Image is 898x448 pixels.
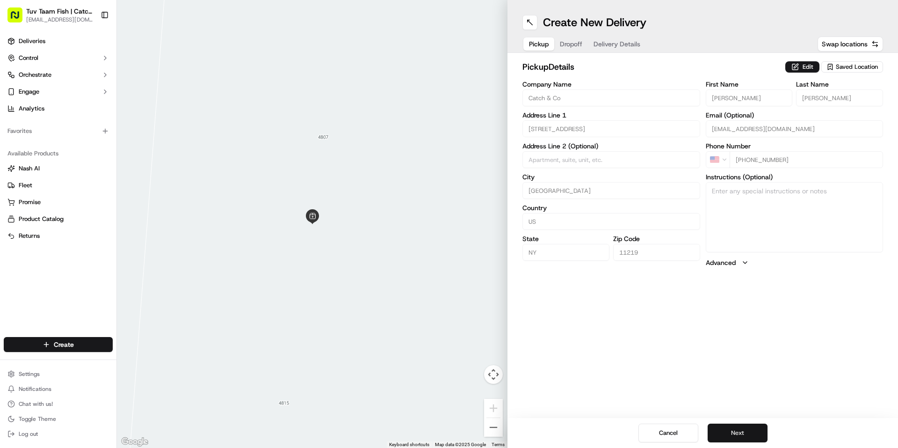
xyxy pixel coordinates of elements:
span: Notifications [19,385,51,393]
a: Analytics [4,101,113,116]
label: Country [522,205,700,211]
input: Enter first name [706,89,793,106]
span: Pylon [93,159,113,166]
label: Advanced [706,258,736,267]
h1: Create New Delivery [543,15,646,30]
label: Zip Code [613,235,700,242]
a: Product Catalog [7,215,109,223]
label: Last Name [796,81,883,88]
span: Pickup [529,39,549,49]
label: Email (Optional) [706,112,884,118]
span: Map data ©2025 Google [435,442,486,447]
input: Enter company name [522,89,700,106]
label: First Name [706,81,793,88]
button: Product Catalog [4,212,113,227]
span: Promise [19,198,41,206]
span: Control [19,54,38,62]
button: Edit [785,61,819,73]
label: Phone Number [706,143,884,149]
span: Swap locations [822,39,868,49]
img: 1736555255976-a54dd68f-1ca7-489b-9aae-adbdc363a1c4 [9,89,26,106]
button: Notifications [4,382,113,396]
input: Enter zip code [613,244,700,261]
button: Settings [4,367,113,381]
h2: pickup Details [522,60,780,73]
a: Promise [7,198,109,206]
input: Got a question? Start typing here... [24,60,168,70]
input: Enter city [522,182,700,199]
input: Apartment, suite, unit, etc. [522,151,700,168]
button: Create [4,337,113,352]
button: Cancel [638,424,698,442]
button: Toggle Theme [4,412,113,426]
label: Instructions (Optional) [706,174,884,180]
span: Chat with us! [19,400,53,408]
a: 📗Knowledge Base [6,132,75,149]
button: Advanced [706,258,884,267]
span: Engage [19,88,39,96]
input: Enter last name [796,89,883,106]
button: [EMAIL_ADDRESS][DOMAIN_NAME] [26,16,93,23]
a: 💻API Documentation [75,132,154,149]
label: Company Name [522,81,700,88]
button: Start new chat [159,92,170,103]
button: Engage [4,84,113,99]
p: Welcome 👋 [9,37,170,52]
a: Nash AI [7,164,109,173]
a: Fleet [7,181,109,190]
span: Product Catalog [19,215,64,223]
span: Create [54,340,74,349]
span: Fleet [19,181,32,190]
a: Open this area in Google Maps (opens a new window) [119,436,150,448]
a: Powered byPylon [66,158,113,166]
input: Enter email address [706,120,884,137]
img: Google [119,436,150,448]
input: Enter phone number [730,151,884,168]
span: Toggle Theme [19,415,56,423]
a: Returns [7,232,109,240]
input: Enter address [522,120,700,137]
div: 💻 [79,137,87,144]
label: City [522,174,700,180]
div: 📗 [9,137,17,144]
span: Dropoff [560,39,582,49]
button: Control [4,51,113,66]
button: Tuv Taam Fish | Catch & Co.[EMAIL_ADDRESS][DOMAIN_NAME] [4,4,97,26]
span: Knowledge Base [19,136,72,145]
label: Address Line 2 (Optional) [522,143,700,149]
button: Tuv Taam Fish | Catch & Co. [26,7,93,16]
span: Deliveries [19,37,45,45]
label: State [522,235,609,242]
button: Zoom out [484,418,503,437]
span: Saved Location [836,63,878,71]
span: Log out [19,430,38,438]
button: Nash AI [4,161,113,176]
span: Analytics [19,104,44,113]
span: Nash AI [19,164,40,173]
button: Map camera controls [484,365,503,384]
div: Favorites [4,124,113,139]
div: We're available if you need us! [32,99,118,106]
div: Start new chat [32,89,153,99]
img: Nash [9,9,28,28]
span: API Documentation [88,136,150,145]
input: Enter country [522,213,700,230]
input: Enter state [522,244,609,261]
button: Promise [4,195,113,210]
button: Swap locations [818,37,883,51]
div: Available Products [4,146,113,161]
span: Returns [19,232,40,240]
a: Deliveries [4,34,113,49]
button: Zoom in [484,399,503,418]
button: Next [708,424,768,442]
button: Saved Location [821,60,883,73]
button: Log out [4,427,113,441]
span: Orchestrate [19,71,51,79]
button: Keyboard shortcuts [389,441,429,448]
span: Settings [19,370,40,378]
a: Terms (opens in new tab) [492,442,505,447]
button: Orchestrate [4,67,113,82]
button: Returns [4,228,113,243]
